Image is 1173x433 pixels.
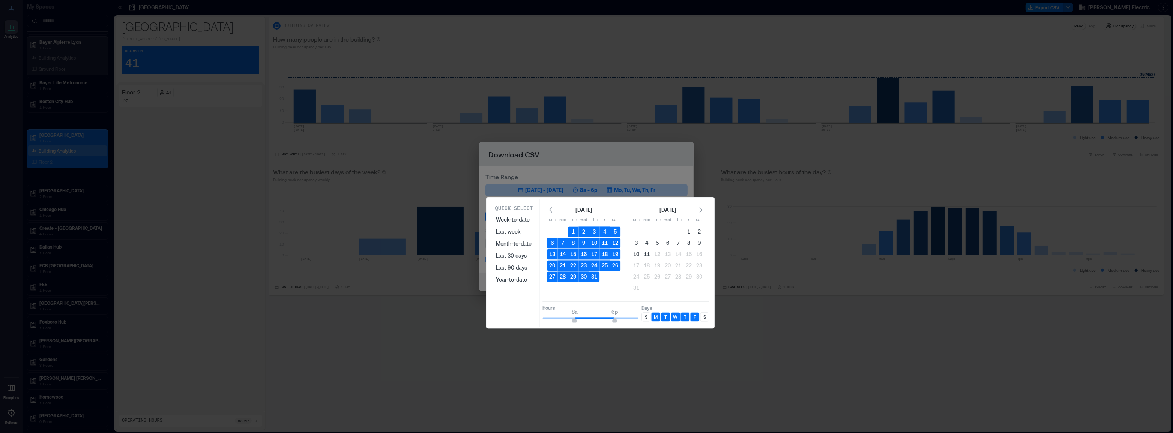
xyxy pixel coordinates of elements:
[568,226,578,237] button: 1
[589,260,599,271] button: 24
[568,260,578,271] button: 22
[694,271,704,282] button: 30
[641,238,652,248] button: 4
[641,305,709,311] p: Days
[694,249,704,259] button: 16
[631,217,641,223] p: Sun
[631,271,641,282] button: 24
[491,238,536,250] button: Month-to-date
[589,238,599,248] button: 10
[652,215,662,226] th: Tuesday
[589,271,599,282] button: 31
[568,249,578,259] button: 15
[683,226,694,237] button: 1
[578,249,589,259] button: 16
[610,249,620,259] button: 19
[652,238,662,248] button: 5
[652,249,662,259] button: 12
[683,217,694,223] p: Fri
[683,238,694,248] button: 8
[683,249,694,259] button: 15
[589,215,599,226] th: Thursday
[557,271,568,282] button: 28
[557,238,568,248] button: 7
[572,309,578,315] span: 8a
[662,249,673,259] button: 13
[673,249,683,259] button: 14
[645,314,647,320] p: S
[599,215,610,226] th: Friday
[578,238,589,248] button: 9
[573,205,594,214] div: [DATE]
[641,215,652,226] th: Monday
[578,215,589,226] th: Wednesday
[694,226,704,237] button: 2
[673,217,683,223] p: Thu
[631,260,641,271] button: 17
[568,215,578,226] th: Tuesday
[694,217,704,223] p: Sat
[547,217,557,223] p: Sun
[547,271,557,282] button: 27
[542,305,638,311] p: Hours
[694,215,704,226] th: Saturday
[683,215,694,226] th: Friday
[599,260,610,271] button: 25
[599,249,610,259] button: 18
[662,217,673,223] p: Wed
[589,249,599,259] button: 17
[610,217,620,223] p: Sat
[491,214,536,226] button: Week-to-date
[547,215,557,226] th: Sunday
[557,260,568,271] button: 21
[664,314,667,320] p: T
[662,238,673,248] button: 6
[641,217,652,223] p: Mon
[641,271,652,282] button: 25
[495,205,533,212] p: Quick Select
[557,217,568,223] p: Mon
[631,249,641,259] button: 10
[694,314,696,320] p: F
[673,314,677,320] p: W
[547,260,557,271] button: 20
[694,238,704,248] button: 9
[568,271,578,282] button: 29
[641,249,652,259] button: 11
[641,260,652,271] button: 18
[631,283,641,293] button: 31
[610,260,620,271] button: 26
[557,249,568,259] button: 14
[599,217,610,223] p: Fri
[673,215,683,226] th: Thursday
[491,274,536,286] button: Year-to-date
[578,271,589,282] button: 30
[610,226,620,237] button: 5
[568,217,578,223] p: Tue
[631,238,641,248] button: 3
[652,217,662,223] p: Tue
[684,314,686,320] p: T
[599,226,610,237] button: 4
[547,238,557,248] button: 6
[673,271,683,282] button: 28
[652,271,662,282] button: 26
[491,262,536,274] button: Last 90 days
[578,226,589,237] button: 2
[694,205,704,215] button: Go to next month
[589,217,599,223] p: Thu
[631,215,641,226] th: Sunday
[547,205,557,215] button: Go to previous month
[557,215,568,226] th: Monday
[662,271,673,282] button: 27
[610,215,620,226] th: Saturday
[568,238,578,248] button: 8
[491,250,536,262] button: Last 30 days
[673,260,683,271] button: 21
[654,314,658,320] p: M
[547,249,557,259] button: 13
[694,260,704,271] button: 23
[599,238,610,248] button: 11
[578,217,589,223] p: Wed
[610,238,620,248] button: 12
